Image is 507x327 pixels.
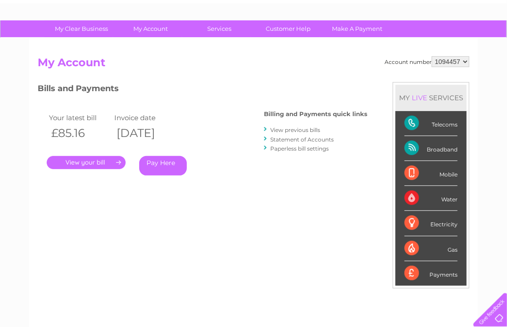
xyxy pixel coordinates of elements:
a: View previous bills [270,127,320,133]
th: [DATE] [112,124,177,142]
a: Telecoms [395,39,423,45]
a: 0333 014 3131 [336,5,399,16]
a: Paperless bill settings [270,145,329,152]
img: logo.png [18,24,64,51]
div: LIVE [410,93,429,102]
h3: Bills and Payments [38,82,367,98]
a: My Account [113,20,188,37]
a: Statement of Accounts [270,136,334,143]
div: Telecoms [405,111,458,136]
a: Water [347,39,365,45]
a: . [47,156,126,169]
h4: Billing and Payments quick links [264,111,367,117]
div: Gas [405,236,458,261]
a: Blog [428,39,441,45]
div: Broadband [405,136,458,161]
a: My Clear Business [44,20,119,37]
th: £85.16 [47,124,112,142]
a: Customer Help [251,20,326,37]
div: Water [405,186,458,211]
div: Account number [385,56,469,67]
a: Pay Here [139,156,187,176]
a: Make A Payment [320,20,395,37]
a: Energy [370,39,390,45]
div: Electricity [405,211,458,236]
div: Mobile [405,161,458,186]
h2: My Account [38,56,469,73]
td: Invoice date [112,112,177,124]
div: MY SERVICES [395,85,467,111]
div: Payments [405,261,458,286]
a: Contact [447,39,469,45]
a: Log out [477,39,498,45]
a: Services [182,20,257,37]
td: Your latest bill [47,112,112,124]
div: Clear Business is a trading name of Verastar Limited (registered in [GEOGRAPHIC_DATA] No. 3667643... [40,5,468,44]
